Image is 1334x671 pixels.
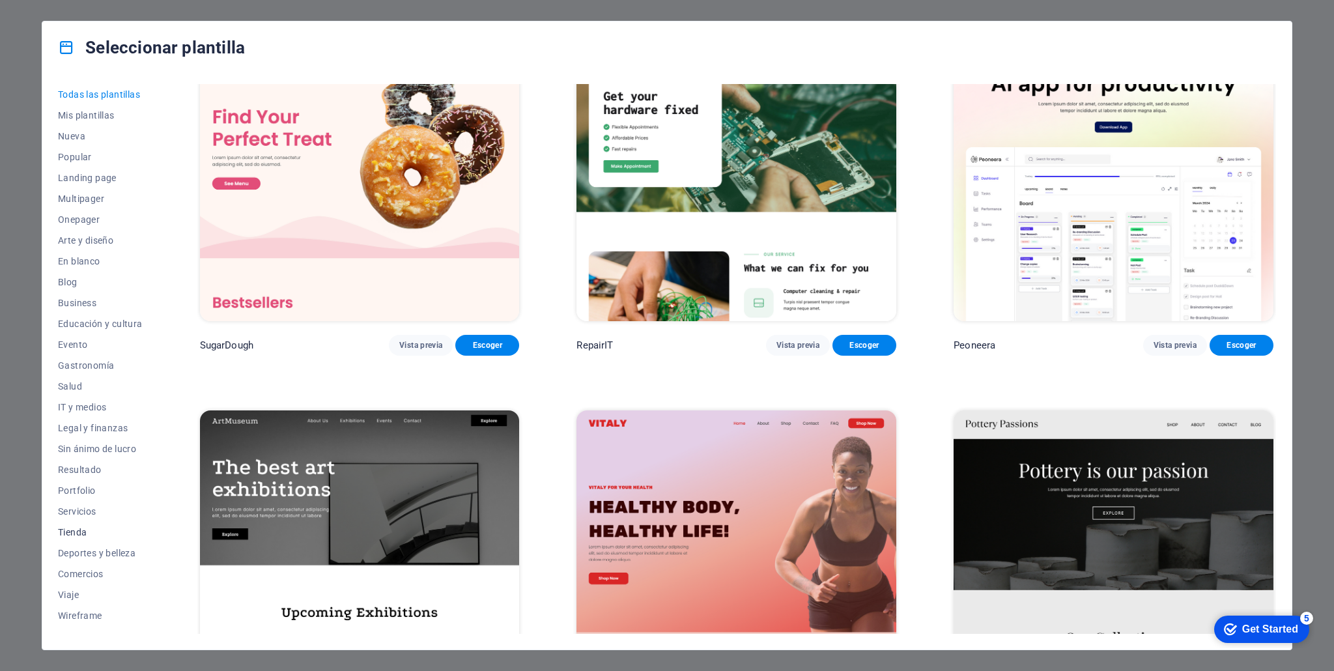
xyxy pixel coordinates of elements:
button: Vista previa [389,335,453,356]
p: RepairIT [576,339,613,352]
button: Mis plantillas [58,105,143,126]
button: Business [58,293,143,313]
button: Salud [58,376,143,397]
span: Nueva [58,131,143,141]
button: Nueva [58,126,143,147]
button: Viaje [58,584,143,605]
span: Vista previa [1154,340,1197,350]
span: Servicios [58,506,143,517]
p: SugarDough [200,339,253,352]
span: Blog [58,277,143,287]
button: Onepager [58,209,143,230]
button: Deportes y belleza [58,543,143,564]
button: Comercios [58,564,143,584]
span: Escoger [843,340,886,350]
button: Popular [58,147,143,167]
span: Educación y cultura [58,319,143,329]
button: Escoger [455,335,519,356]
span: En blanco [58,256,143,266]
span: Multipager [58,193,143,204]
button: Servicios [58,501,143,522]
div: Get Started 5 items remaining, 0% complete [10,7,106,34]
img: RepairIT [576,27,896,321]
span: Comercios [58,569,143,579]
button: Todas las plantillas [58,84,143,105]
span: Todas las plantillas [58,89,143,100]
button: Vista previa [1143,335,1207,356]
span: Landing page [58,173,143,183]
button: En blanco [58,251,143,272]
span: Deportes y belleza [58,548,143,558]
button: Escoger [832,335,896,356]
button: Portfolio [58,480,143,501]
button: Legal y finanzas [58,418,143,438]
button: Arte y diseño [58,230,143,251]
span: Portfolio [58,485,143,496]
span: Sin ánimo de lucro [58,444,143,454]
button: Tienda [58,522,143,543]
h4: Seleccionar plantilla [58,37,245,58]
p: Peoneera [954,339,995,352]
button: Multipager [58,188,143,209]
span: IT y medios [58,402,143,412]
span: Mis plantillas [58,110,143,121]
button: IT y medios [58,397,143,418]
button: Evento [58,334,143,355]
span: Salud [58,381,143,392]
span: Onepager [58,214,143,225]
img: Peoneera [954,27,1273,321]
span: Vista previa [776,340,819,350]
div: Get Started [38,14,94,26]
span: Wireframe [58,610,143,621]
span: Vista previa [399,340,442,350]
button: Wireframe [58,605,143,626]
span: Escoger [466,340,509,350]
button: Gastronomía [58,355,143,376]
span: Business [58,298,143,308]
button: Escoger [1210,335,1273,356]
span: Escoger [1220,340,1263,350]
button: Landing page [58,167,143,188]
span: Legal y finanzas [58,423,143,433]
span: Viaje [58,590,143,600]
button: Educación y cultura [58,313,143,334]
span: Arte y diseño [58,235,143,246]
button: Blog [58,272,143,293]
span: Evento [58,339,143,350]
span: Tienda [58,527,143,537]
div: 5 [96,3,109,16]
button: Sin ánimo de lucro [58,438,143,459]
img: SugarDough [200,27,520,321]
span: Popular [58,152,143,162]
button: Resultado [58,459,143,480]
button: Vista previa [766,335,830,356]
span: Resultado [58,464,143,475]
span: Gastronomía [58,360,143,371]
